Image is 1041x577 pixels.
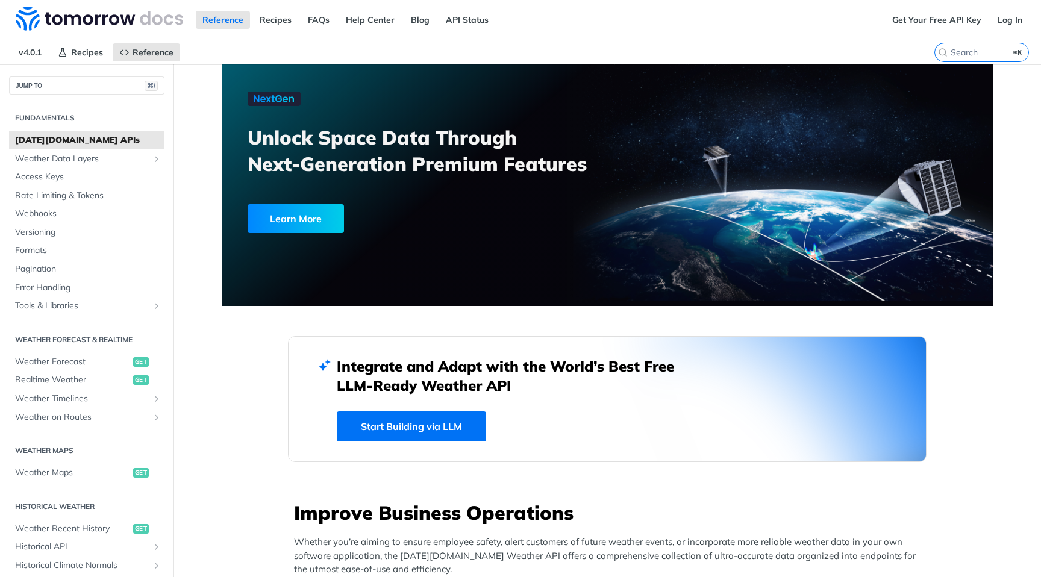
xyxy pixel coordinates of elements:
[248,92,301,106] img: NextGen
[337,357,692,395] h2: Integrate and Adapt with the World’s Best Free LLM-Ready Weather API
[133,357,149,367] span: get
[404,11,436,29] a: Blog
[991,11,1029,29] a: Log In
[248,124,621,177] h3: Unlock Space Data Through Next-Generation Premium Features
[15,411,149,423] span: Weather on Routes
[9,501,164,512] h2: Historical Weather
[15,467,130,479] span: Weather Maps
[15,153,149,165] span: Weather Data Layers
[15,393,149,405] span: Weather Timelines
[9,408,164,426] a: Weather on RoutesShow subpages for Weather on Routes
[339,11,401,29] a: Help Center
[9,353,164,371] a: Weather Forecastget
[51,43,110,61] a: Recipes
[9,557,164,575] a: Historical Climate NormalsShow subpages for Historical Climate Normals
[9,334,164,345] h2: Weather Forecast & realtime
[9,131,164,149] a: [DATE][DOMAIN_NAME] APIs
[145,81,158,91] span: ⌘/
[152,561,161,570] button: Show subpages for Historical Climate Normals
[9,187,164,205] a: Rate Limiting & Tokens
[9,279,164,297] a: Error Handling
[294,535,927,576] p: Whether you’re aiming to ensure employee safety, alert customers of future weather events, or inc...
[248,204,546,233] a: Learn More
[886,11,988,29] a: Get Your Free API Key
[113,43,180,61] a: Reference
[15,171,161,183] span: Access Keys
[15,523,130,535] span: Weather Recent History
[152,301,161,311] button: Show subpages for Tools & Libraries
[9,113,164,123] h2: Fundamentals
[152,413,161,422] button: Show subpages for Weather on Routes
[15,208,161,220] span: Webhooks
[9,168,164,186] a: Access Keys
[152,542,161,552] button: Show subpages for Historical API
[12,43,48,61] span: v4.0.1
[9,371,164,389] a: Realtime Weatherget
[9,464,164,482] a: Weather Mapsget
[15,541,149,553] span: Historical API
[15,226,161,239] span: Versioning
[9,390,164,408] a: Weather TimelinesShow subpages for Weather Timelines
[9,445,164,456] h2: Weather Maps
[15,356,130,368] span: Weather Forecast
[133,468,149,478] span: get
[16,7,183,31] img: Tomorrow.io Weather API Docs
[9,260,164,278] a: Pagination
[938,48,948,57] svg: Search
[337,411,486,441] a: Start Building via LLM
[196,11,250,29] a: Reference
[15,282,161,294] span: Error Handling
[15,374,130,386] span: Realtime Weather
[15,560,149,572] span: Historical Climate Normals
[301,11,336,29] a: FAQs
[15,245,161,257] span: Formats
[9,520,164,538] a: Weather Recent Historyget
[9,538,164,556] a: Historical APIShow subpages for Historical API
[133,524,149,534] span: get
[152,154,161,164] button: Show subpages for Weather Data Layers
[248,204,344,233] div: Learn More
[133,375,149,385] span: get
[253,11,298,29] a: Recipes
[9,205,164,223] a: Webhooks
[9,242,164,260] a: Formats
[133,47,173,58] span: Reference
[15,134,161,146] span: [DATE][DOMAIN_NAME] APIs
[9,297,164,315] a: Tools & LibrariesShow subpages for Tools & Libraries
[15,263,161,275] span: Pagination
[1010,46,1025,58] kbd: ⌘K
[71,47,103,58] span: Recipes
[294,499,927,526] h3: Improve Business Operations
[439,11,495,29] a: API Status
[15,190,161,202] span: Rate Limiting & Tokens
[152,394,161,404] button: Show subpages for Weather Timelines
[9,223,164,242] a: Versioning
[15,300,149,312] span: Tools & Libraries
[9,150,164,168] a: Weather Data LayersShow subpages for Weather Data Layers
[9,76,164,95] button: JUMP TO⌘/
